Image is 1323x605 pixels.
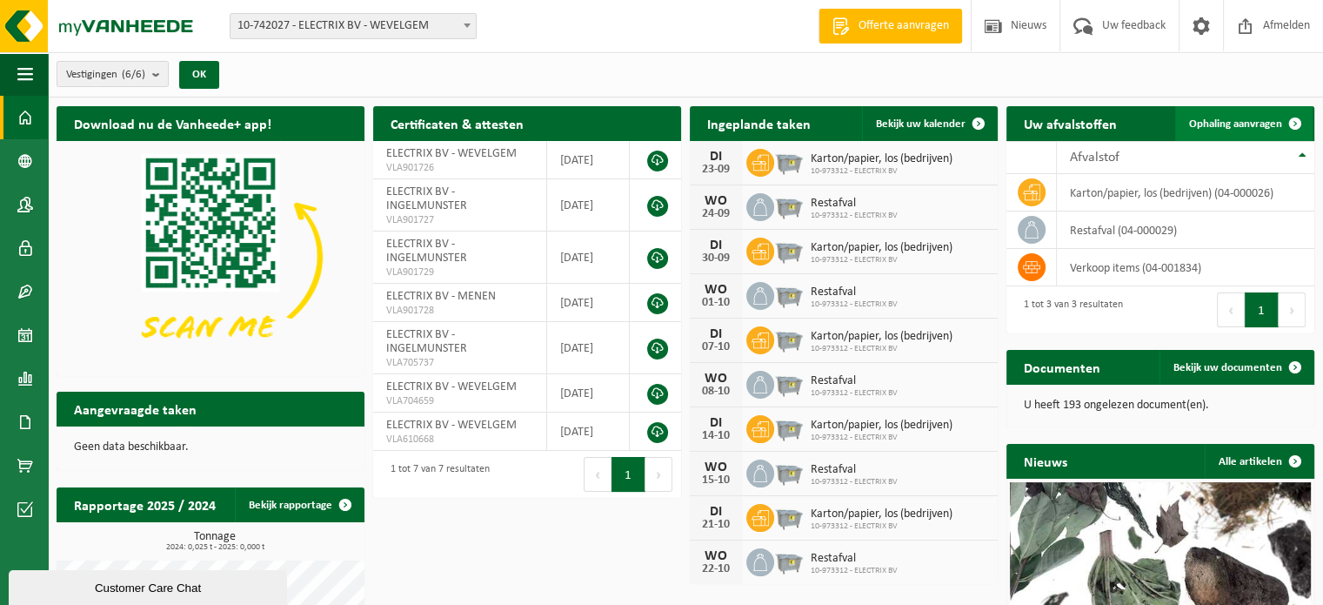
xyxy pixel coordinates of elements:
[811,508,952,521] span: Karton/papier, los (bedrijven)
[854,17,953,35] span: Offerte aanvragen
[1245,292,1279,327] button: 1
[811,255,952,266] span: 10-973312 - ELECTRIX BV
[811,286,898,299] span: Restafval
[698,297,733,309] div: 01-10
[57,392,214,426] h2: Aangevraagde taken
[811,419,952,433] span: Karton/papier, los (bedrijven)
[811,463,898,477] span: Restafval
[1279,292,1306,327] button: Next
[690,106,828,140] h2: Ingeplande taken
[811,166,952,177] span: 10-973312 - ELECTRIX BV
[547,232,630,284] td: [DATE]
[386,185,467,212] span: ELECTRIX BV - INGELMUNSTER
[386,238,467,265] span: ELECTRIX BV - INGELMUNSTER
[65,543,364,552] span: 2024: 0,025 t - 2025: 0,000 t
[698,252,733,265] div: 30-09
[386,304,533,318] span: VLA901728
[698,150,733,164] div: DI
[698,194,733,208] div: WO
[386,213,533,227] span: VLA901727
[1159,350,1313,385] a: Bekijk uw documenten
[9,567,291,605] iframe: chat widget
[811,566,898,576] span: 10-973312 - ELECTRIX BV
[774,324,804,353] img: WB-2500-GAL-GY-01
[1006,106,1134,140] h2: Uw afvalstoffen
[1189,118,1282,130] span: Ophaling aanvragen
[698,327,733,341] div: DI
[811,388,898,399] span: 10-973312 - ELECTRIX BV
[698,416,733,430] div: DI
[611,457,645,492] button: 1
[811,521,952,532] span: 10-973312 - ELECTRIX BV
[774,279,804,309] img: WB-2500-GAL-GY-01
[386,356,533,370] span: VLA705737
[57,61,169,87] button: Vestigingen(6/6)
[698,460,733,474] div: WO
[698,519,733,531] div: 21-10
[774,146,804,176] img: WB-2500-GAL-GY-01
[1057,249,1314,286] td: verkoop items (04-001834)
[698,474,733,487] div: 15-10
[386,433,533,447] span: VLA610668
[698,505,733,519] div: DI
[1173,362,1282,373] span: Bekijk uw documenten
[373,106,541,140] h2: Certificaten & attesten
[386,328,467,355] span: ELECTRIX BV - INGELMUNSTER
[382,455,490,494] div: 1 tot 7 van 7 resultaten
[1024,400,1297,412] p: U heeft 193 ongelezen document(en).
[1205,444,1313,479] a: Alle artikelen
[698,386,733,398] div: 08-10
[811,477,898,487] span: 10-973312 - ELECTRIX BV
[1006,444,1085,478] h2: Nieuws
[811,344,952,354] span: 10-973312 - ELECTRIX BV
[774,368,804,398] img: WB-2500-GAL-GY-01
[547,413,630,451] td: [DATE]
[386,419,517,432] span: ELECTRIX BV - WEVELGEM
[774,546,804,575] img: WB-2500-GAL-GY-01
[1175,106,1313,141] a: Ophaling aanvragen
[698,341,733,353] div: 07-10
[386,266,533,279] span: VLA901729
[57,487,233,521] h2: Rapportage 2025 / 2024
[547,322,630,374] td: [DATE]
[386,290,496,303] span: ELECTRIX BV - MENEN
[584,457,611,492] button: Previous
[774,501,804,531] img: WB-2500-GAL-GY-01
[547,141,630,179] td: [DATE]
[698,430,733,442] div: 14-10
[645,457,672,492] button: Next
[811,211,898,221] span: 10-973312 - ELECTRIX BV
[66,62,145,88] span: Vestigingen
[547,179,630,232] td: [DATE]
[698,549,733,563] div: WO
[122,69,145,80] count: (6/6)
[57,106,289,140] h2: Download nu de Vanheede+ app!
[179,61,219,89] button: OK
[698,208,733,220] div: 24-09
[698,563,733,575] div: 22-10
[811,552,898,566] span: Restafval
[231,14,476,38] span: 10-742027 - ELECTRIX BV - WEVELGEM
[1057,174,1314,212] td: karton/papier, los (bedrijven) (04-000026)
[811,241,952,255] span: Karton/papier, los (bedrijven)
[547,374,630,413] td: [DATE]
[547,284,630,322] td: [DATE]
[235,487,363,522] a: Bekijk rapportage
[1015,291,1123,329] div: 1 tot 3 van 3 resultaten
[386,161,533,175] span: VLA901726
[819,9,962,44] a: Offerte aanvragen
[774,457,804,487] img: WB-2500-GAL-GY-01
[876,118,966,130] span: Bekijk uw kalender
[811,152,952,166] span: Karton/papier, los (bedrijven)
[386,394,533,408] span: VLA704659
[698,239,733,252] div: DI
[698,164,733,176] div: 23-09
[811,197,898,211] span: Restafval
[774,413,804,442] img: WB-2500-GAL-GY-01
[774,235,804,265] img: WB-2500-GAL-GY-01
[811,330,952,344] span: Karton/papier, los (bedrijven)
[65,531,364,552] h3: Tonnage
[698,372,733,386] div: WO
[774,191,804,220] img: WB-2500-GAL-GY-01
